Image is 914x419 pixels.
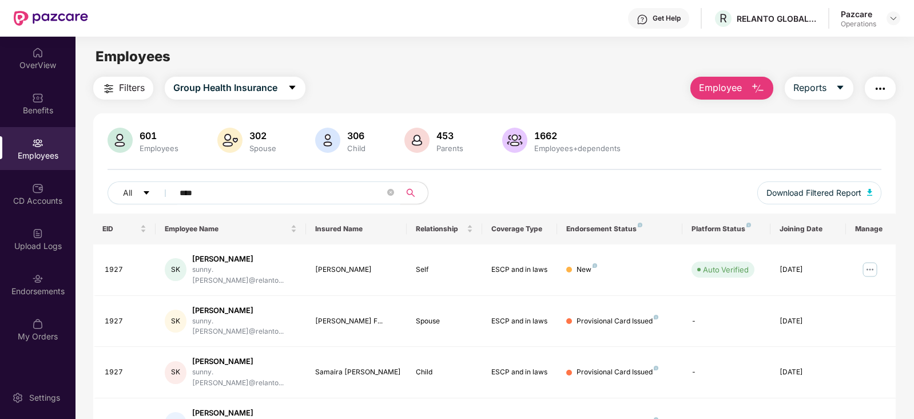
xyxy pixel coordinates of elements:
[746,223,751,227] img: svg+xml;base64,PHN2ZyB4bWxucz0iaHR0cDovL3d3dy53My5vcmcvMjAwMC9zdmciIHdpZHRoPSI4IiBoZWlnaHQ9IjgiIH...
[105,367,147,378] div: 1927
[26,392,63,404] div: Settings
[491,367,549,378] div: ESCP and in laws
[416,224,464,234] span: Relationship
[416,316,473,327] div: Spouse
[32,228,43,239] img: svg+xml;base64,PHN2ZyBpZD0iVXBsb2FkX0xvZ3MiIGRhdGEtbmFtZT0iVXBsb2FkIExvZ3MiIHhtbG5zPSJodHRwOi8vd3...
[102,224,138,234] span: EID
[32,273,43,284] img: svg+xml;base64,PHN2ZyBpZD0iRW5kb3JzZW1lbnRzIiB4bWxucz0iaHR0cDovL3d3dy53My5vcmcvMjAwMC9zdmciIHdpZH...
[780,316,837,327] div: [DATE]
[14,11,88,26] img: New Pazcare Logo
[32,183,43,194] img: svg+xml;base64,PHN2ZyBpZD0iQ0RfQWNjb3VudHMiIGRhdGEtbmFtZT0iQ0QgQWNjb3VudHMiIHhtbG5zPSJodHRwOi8vd3...
[682,296,770,347] td: -
[192,254,297,264] div: [PERSON_NAME]
[407,214,482,244] th: Relationship
[192,356,297,367] div: [PERSON_NAME]
[566,224,673,234] div: Endorsement Status
[32,47,43,58] img: svg+xml;base64,PHN2ZyBpZD0iSG9tZSIgeG1sbnM9Imh0dHA6Ly93d3cudzMub3JnLzIwMDAvc3ZnIiB3aWR0aD0iMjAiIG...
[482,214,558,244] th: Coverage Type
[532,144,623,153] div: Employees+dependents
[93,214,156,244] th: EID
[416,367,473,378] div: Child
[846,214,896,244] th: Manage
[720,11,727,25] span: R
[32,137,43,149] img: svg+xml;base64,PHN2ZyBpZD0iRW1wbG95ZWVzIiB4bWxucz0iaHR0cDovL3d3dy53My5vcmcvMjAwMC9zdmciIHdpZHRoPS...
[703,264,749,275] div: Auto Verified
[123,187,132,199] span: All
[93,77,153,100] button: Filters
[434,130,466,141] div: 453
[841,19,876,29] div: Operations
[108,181,177,204] button: Allcaret-down
[638,223,642,227] img: svg+xml;base64,PHN2ZyB4bWxucz0iaHR0cDovL3d3dy53My5vcmcvMjAwMC9zdmciIHdpZHRoPSI4IiBoZWlnaHQ9IjgiIH...
[32,92,43,104] img: svg+xml;base64,PHN2ZyBpZD0iQmVuZWZpdHMiIHhtbG5zPSJodHRwOi8vd3d3LnczLm9yZy8yMDAwL3N2ZyIgd2lkdGg9Ij...
[173,81,277,95] span: Group Health Insurance
[32,318,43,330] img: svg+xml;base64,PHN2ZyBpZD0iTXlfT3JkZXJzIiBkYXRhLW5hbWU9Ik15IE9yZGVycyIgeG1sbnM9Imh0dHA6Ly93d3cudz...
[315,264,397,275] div: [PERSON_NAME]
[751,82,765,96] img: svg+xml;base64,PHN2ZyB4bWxucz0iaHR0cDovL3d3dy53My5vcmcvMjAwMC9zdmciIHhtbG5zOnhsaW5rPSJodHRwOi8vd3...
[192,305,297,316] div: [PERSON_NAME]
[404,128,430,153] img: svg+xml;base64,PHN2ZyB4bWxucz0iaHR0cDovL3d3dy53My5vcmcvMjAwMC9zdmciIHhtbG5zOnhsaW5rPSJodHRwOi8vd3...
[119,81,145,95] span: Filters
[105,264,147,275] div: 1927
[217,128,243,153] img: svg+xml;base64,PHN2ZyB4bWxucz0iaHR0cDovL3d3dy53My5vcmcvMjAwMC9zdmciIHhtbG5zOnhsaW5rPSJodHRwOi8vd3...
[416,264,473,275] div: Self
[247,144,279,153] div: Spouse
[108,128,133,153] img: svg+xml;base64,PHN2ZyB4bWxucz0iaHR0cDovL3d3dy53My5vcmcvMjAwMC9zdmciIHhtbG5zOnhsaW5rPSJodHRwOi8vd3...
[737,13,817,24] div: RELANTO GLOBAL PRIVATE LIMITED
[142,189,150,198] span: caret-down
[165,224,288,234] span: Employee Name
[654,315,658,319] img: svg+xml;base64,PHN2ZyB4bWxucz0iaHR0cDovL3d3dy53My5vcmcvMjAwMC9zdmciIHdpZHRoPSI4IiBoZWlnaHQ9IjgiIH...
[192,367,297,389] div: sunny.[PERSON_NAME]@relanto...
[434,144,466,153] div: Parents
[137,144,181,153] div: Employees
[770,214,846,244] th: Joining Date
[766,187,861,199] span: Download Filtered Report
[288,83,297,93] span: caret-down
[699,81,742,95] span: Employee
[156,214,306,244] th: Employee Name
[502,128,527,153] img: svg+xml;base64,PHN2ZyB4bWxucz0iaHR0cDovL3d3dy53My5vcmcvMjAwMC9zdmciIHhtbG5zOnhsaW5rPSJodHRwOi8vd3...
[192,316,297,338] div: sunny.[PERSON_NAME]@relanto...
[577,264,597,275] div: New
[105,316,147,327] div: 1927
[247,130,279,141] div: 302
[102,82,116,96] img: svg+xml;base64,PHN2ZyB4bWxucz0iaHR0cDovL3d3dy53My5vcmcvMjAwMC9zdmciIHdpZHRoPSIyNCIgaGVpZ2h0PSIyNC...
[577,367,658,378] div: Provisional Card Issued
[315,367,397,378] div: Samaira [PERSON_NAME]
[387,188,394,199] span: close-circle
[780,367,837,378] div: [DATE]
[841,9,876,19] div: Pazcare
[690,77,773,100] button: Employee
[315,128,340,153] img: svg+xml;base64,PHN2ZyB4bWxucz0iaHR0cDovL3d3dy53My5vcmcvMjAwMC9zdmciIHhtbG5zOnhsaW5rPSJodHRwOi8vd3...
[491,264,549,275] div: ESCP and in laws
[637,14,648,25] img: svg+xml;base64,PHN2ZyBpZD0iSGVscC0zMngzMiIgeG1sbnM9Imh0dHA6Ly93d3cudzMub3JnLzIwMDAvc3ZnIiB3aWR0aD...
[400,188,422,197] span: search
[873,82,887,96] img: svg+xml;base64,PHN2ZyB4bWxucz0iaHR0cDovL3d3dy53My5vcmcvMjAwMC9zdmciIHdpZHRoPSIyNCIgaGVpZ2h0PSIyNC...
[780,264,837,275] div: [DATE]
[96,48,170,65] span: Employees
[165,77,305,100] button: Group Health Insurancecaret-down
[867,189,873,196] img: svg+xml;base64,PHN2ZyB4bWxucz0iaHR0cDovL3d3dy53My5vcmcvMjAwMC9zdmciIHhtbG5zOnhsaW5rPSJodHRwOi8vd3...
[137,130,181,141] div: 601
[165,361,186,384] div: SK
[593,263,597,268] img: svg+xml;base64,PHN2ZyB4bWxucz0iaHR0cDovL3d3dy53My5vcmcvMjAwMC9zdmciIHdpZHRoPSI4IiBoZWlnaHQ9IjgiIH...
[400,181,428,204] button: search
[654,366,658,370] img: svg+xml;base64,PHN2ZyB4bWxucz0iaHR0cDovL3d3dy53My5vcmcvMjAwMC9zdmciIHdpZHRoPSI4IiBoZWlnaHQ9IjgiIH...
[345,130,368,141] div: 306
[532,130,623,141] div: 1662
[785,77,853,100] button: Reportscaret-down
[692,224,761,234] div: Platform Status
[889,14,898,23] img: svg+xml;base64,PHN2ZyBpZD0iRHJvcGRvd24tMzJ4MzIiIHhtbG5zPSJodHRwOi8vd3d3LnczLm9yZy8yMDAwL3N2ZyIgd2...
[192,408,297,418] div: [PERSON_NAME]
[491,316,549,327] div: ESCP and in laws
[12,392,23,404] img: svg+xml;base64,PHN2ZyBpZD0iU2V0dGluZy0yMHgyMCIgeG1sbnM9Imh0dHA6Ly93d3cudzMub3JnLzIwMDAvc3ZnIiB3aW...
[345,144,368,153] div: Child
[165,310,186,333] div: SK
[577,316,658,327] div: Provisional Card Issued
[387,189,394,196] span: close-circle
[682,347,770,398] td: -
[757,181,882,204] button: Download Filtered Report
[165,258,186,281] div: SK
[861,260,879,279] img: manageButton
[315,316,397,327] div: [PERSON_NAME] F...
